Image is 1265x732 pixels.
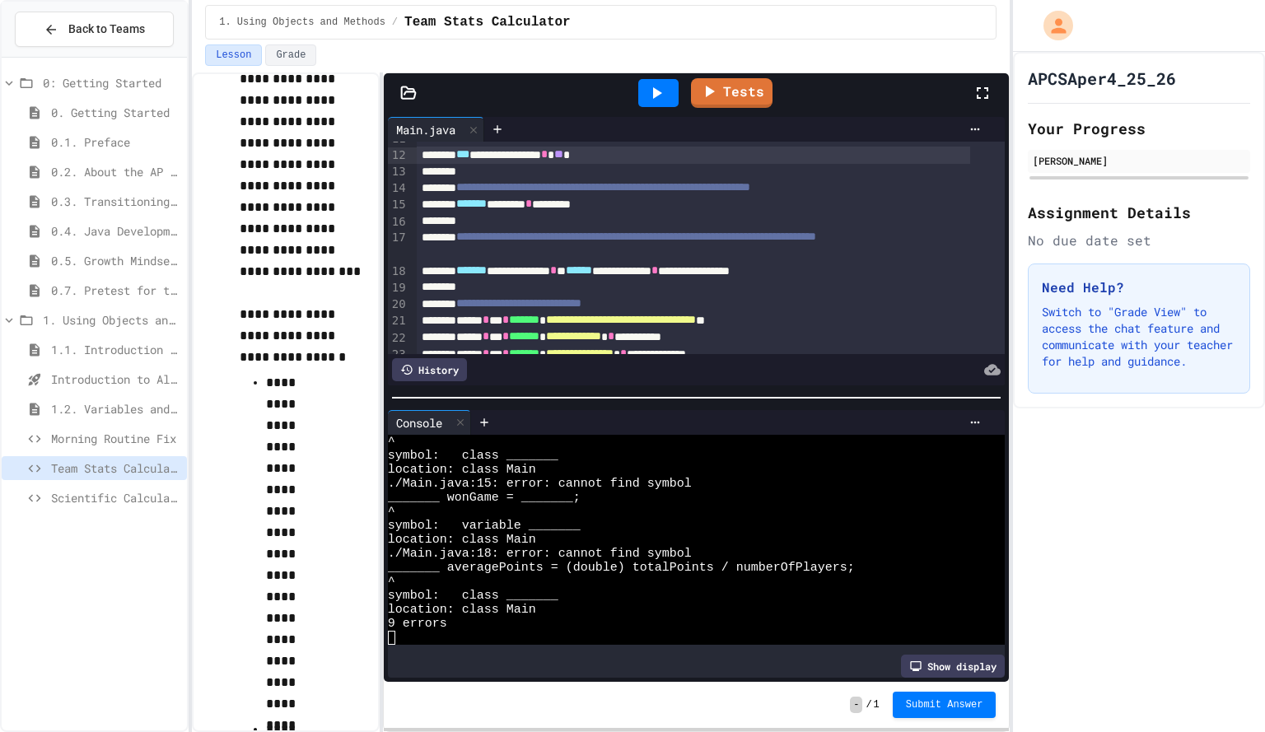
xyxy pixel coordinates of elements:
[388,463,536,477] span: location: class Main
[388,263,408,280] div: 18
[51,104,180,121] span: 0. Getting Started
[51,371,180,388] span: Introduction to Algorithms, Programming, and Compilers
[51,489,180,506] span: Scientific Calculator
[388,410,471,435] div: Console
[219,16,385,29] span: 1. Using Objects and Methods
[893,692,997,718] button: Submit Answer
[1028,67,1176,90] h1: APCSAper4_25_26
[51,222,180,240] span: 0.4. Java Development Environments
[388,147,408,164] div: 12
[874,698,880,711] span: 1
[850,697,862,713] span: -
[388,197,408,213] div: 15
[388,330,408,347] div: 22
[1026,7,1077,44] div: My Account
[205,44,262,66] button: Lesson
[388,575,395,589] span: ^
[51,252,180,269] span: 0.5. Growth Mindset and Pair Programming
[51,193,180,210] span: 0.3. Transitioning from AP CSP to AP CSA
[388,477,692,491] span: ./Main.java:15: error: cannot find symbol
[388,603,536,617] span: location: class Main
[388,117,484,142] div: Main.java
[43,74,180,91] span: 0: Getting Started
[388,519,581,533] span: symbol: variable _______
[51,341,180,358] span: 1.1. Introduction to Algorithms, Programming, and Compilers
[388,533,536,547] span: location: class Main
[388,617,447,631] span: 9 errors
[1028,117,1250,140] h2: Your Progress
[691,78,773,108] a: Tests
[388,180,408,197] div: 14
[51,459,180,477] span: Team Stats Calculator
[388,435,395,449] span: ^
[404,12,571,32] span: Team Stats Calculator
[388,561,855,575] span: _______ averagePoints = (double) totalPoints / numberOfPlayers;
[388,214,408,231] div: 16
[51,133,180,151] span: 0.1. Preface
[388,414,450,431] div: Console
[388,280,408,296] div: 19
[906,698,983,711] span: Submit Answer
[388,589,558,603] span: symbol: class _______
[68,21,145,38] span: Back to Teams
[388,505,395,519] span: ^
[51,430,180,447] span: Morning Routine Fix
[51,282,180,299] span: 0.7. Pretest for the AP CSA Exam
[265,44,316,66] button: Grade
[43,311,180,329] span: 1. Using Objects and Methods
[901,655,1005,678] div: Show display
[388,313,408,329] div: 21
[388,547,692,561] span: ./Main.java:18: error: cannot find symbol
[388,164,408,180] div: 13
[866,698,871,711] span: /
[388,449,558,463] span: symbol: class _______
[388,230,408,263] div: 17
[51,400,180,417] span: 1.2. Variables and Data Types
[1028,231,1250,250] div: No due date set
[1042,304,1236,370] p: Switch to "Grade View" to access the chat feature and communicate with your teacher for help and ...
[392,16,398,29] span: /
[392,358,467,381] div: History
[51,163,180,180] span: 0.2. About the AP CSA Exam
[388,491,581,505] span: _______ wonGame = _______;
[1033,153,1245,168] div: [PERSON_NAME]
[388,121,464,138] div: Main.java
[1042,277,1236,297] h3: Need Help?
[388,347,408,363] div: 23
[15,12,174,47] button: Back to Teams
[1028,201,1250,224] h2: Assignment Details
[388,296,408,313] div: 20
